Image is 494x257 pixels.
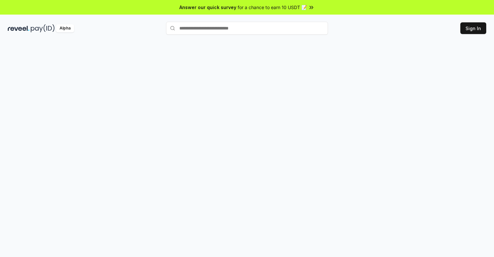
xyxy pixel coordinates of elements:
[179,4,236,11] span: Answer our quick survey
[238,4,307,11] span: for a chance to earn 10 USDT 📝
[8,24,29,32] img: reveel_dark
[460,22,486,34] button: Sign In
[56,24,74,32] div: Alpha
[31,24,55,32] img: pay_id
